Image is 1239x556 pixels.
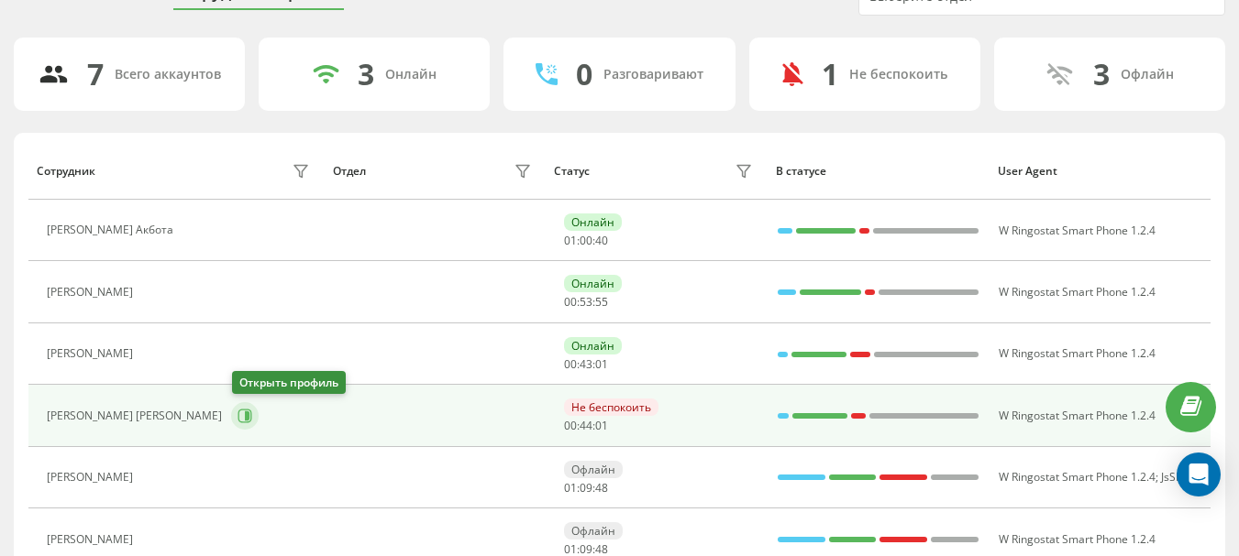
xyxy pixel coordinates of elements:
div: [PERSON_NAME] [47,347,138,360]
div: Онлайн [564,275,622,292]
span: 01 [595,418,608,433]
span: W Ringostat Smart Phone 1.2.4 [999,223,1156,238]
div: Онлайн [564,213,622,231]
div: 3 [358,57,374,92]
div: Не беспокоить [564,398,658,416]
span: 40 [595,233,608,248]
div: 1 [822,57,838,92]
span: W Ringostat Smart Phone 1.2.4 [999,469,1156,485]
div: 7 [87,57,104,92]
div: [PERSON_NAME] [47,471,138,484]
div: Не беспокоить [849,67,947,82]
div: Отдел [333,165,366,178]
span: W Ringostat Smart Phone 1.2.4 [999,284,1156,300]
span: 53 [580,294,592,310]
div: Онлайн [385,67,437,82]
div: [PERSON_NAME] [47,533,138,546]
span: 00 [564,294,577,310]
span: 01 [595,356,608,372]
div: Всего аккаунтов [115,67,221,82]
span: W Ringostat Smart Phone 1.2.4 [999,408,1156,423]
div: Сотрудник [37,165,95,178]
span: 48 [595,480,608,496]
div: Статус [554,165,590,178]
div: Open Intercom Messenger [1177,452,1221,496]
div: Онлайн [564,337,622,354]
span: W Ringostat Smart Phone 1.2.4 [999,531,1156,547]
div: : : [564,482,608,495]
span: 55 [595,294,608,310]
div: 3 [1093,57,1110,92]
span: 44 [580,418,592,433]
span: 01 [564,480,577,496]
span: 00 [564,418,577,433]
div: Офлайн [1121,67,1174,82]
div: : : [564,296,608,309]
div: User Agent [998,165,1202,178]
div: Разговаривают [603,67,703,82]
span: 09 [580,480,592,496]
div: Офлайн [564,522,623,540]
div: [PERSON_NAME] Акбота [47,223,178,236]
span: 00 [580,233,592,248]
div: Офлайн [564,461,623,478]
div: [PERSON_NAME] [47,286,138,299]
div: : : [564,234,608,247]
span: 01 [564,233,577,248]
span: JsSIP [1161,469,1185,485]
div: : : [564,358,608,371]
div: [PERSON_NAME] [PERSON_NAME] [47,409,227,422]
div: : : [564,543,608,556]
span: 43 [580,356,592,372]
div: 0 [576,57,592,92]
span: W Ringostat Smart Phone 1.2.4 [999,345,1156,361]
div: : : [564,420,608,432]
div: В статусе [776,165,980,178]
div: Открыть профиль [232,371,346,394]
span: 00 [564,356,577,372]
